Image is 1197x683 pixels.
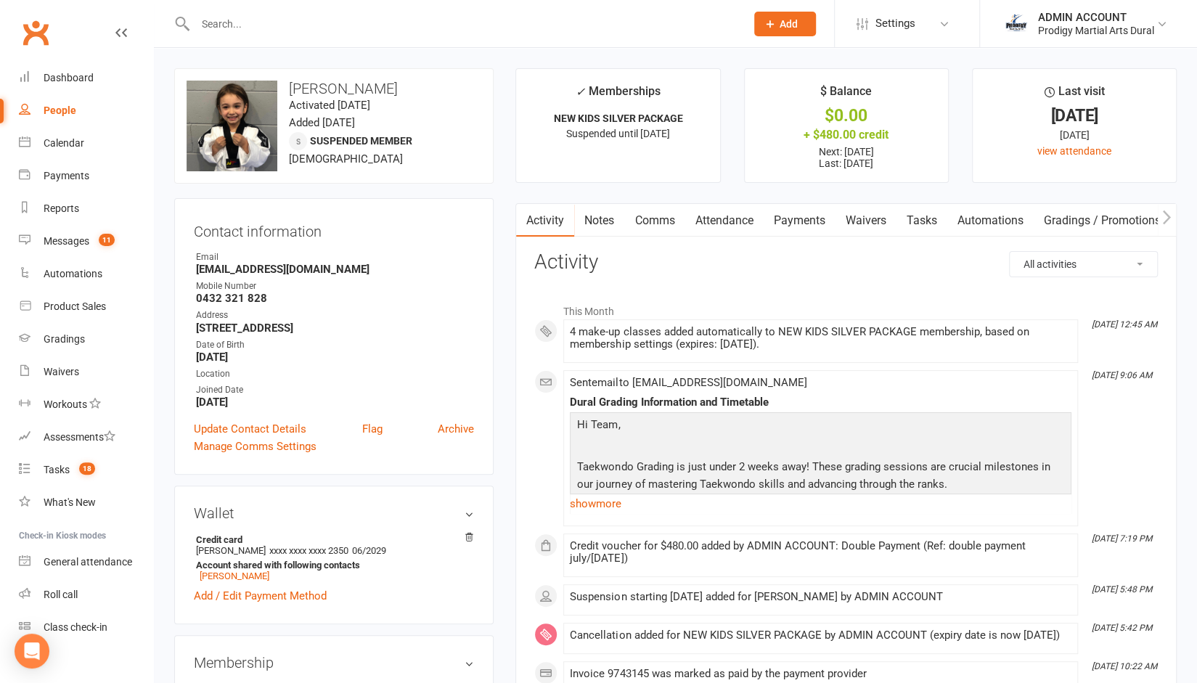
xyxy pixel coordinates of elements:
[310,135,412,147] span: Suspended member
[570,494,1071,514] a: show more
[44,235,89,247] div: Messages
[15,634,49,668] div: Open Intercom Messenger
[196,383,474,397] div: Joined Date
[780,18,798,30] span: Add
[17,15,54,51] a: Clubworx
[685,204,763,237] a: Attendance
[44,398,87,410] div: Workouts
[19,388,153,421] a: Workouts
[570,629,1071,642] div: Cancellation added for NEW KIDS SILVER PACKAGE by ADMIN ACCOUNT (expiry date is now [DATE])
[191,14,735,34] input: Search...
[19,62,153,94] a: Dashboard
[44,589,78,600] div: Roll call
[19,290,153,323] a: Product Sales
[624,204,685,237] a: Comms
[194,532,474,584] li: [PERSON_NAME]
[553,113,682,124] strong: NEW KIDS SILVER PACKAGE
[1092,319,1157,330] i: [DATE] 12:45 AM
[44,366,79,377] div: Waivers
[19,160,153,192] a: Payments
[362,420,383,438] a: Flag
[196,279,474,293] div: Mobile Number
[566,128,670,139] span: Suspended until [DATE]
[576,82,661,109] div: Memberships
[194,420,306,438] a: Update Contact Details
[1038,24,1154,37] div: Prodigy Martial Arts Dural
[269,545,348,556] span: xxxx xxxx xxxx 2350
[820,82,872,108] div: $ Balance
[1092,661,1157,671] i: [DATE] 10:22 AM
[534,251,1158,274] h3: Activity
[19,486,153,519] a: What's New
[758,146,935,169] p: Next: [DATE] Last: [DATE]
[19,94,153,127] a: People
[196,250,474,264] div: Email
[19,192,153,225] a: Reports
[44,431,115,443] div: Assessments
[570,668,1071,680] div: Invoice 9743145 was marked as paid by the payment provider
[289,116,355,129] time: Added [DATE]
[19,454,153,486] a: Tasks 18
[19,323,153,356] a: Gradings
[1002,9,1031,38] img: thumb_image1686208220.png
[19,225,153,258] a: Messages 11
[44,170,89,181] div: Payments
[573,416,1068,437] p: Hi Team,
[187,81,277,171] img: image1692256959.png
[196,338,474,352] div: Date of Birth
[44,556,132,568] div: General attendance
[1092,533,1152,544] i: [DATE] 7:19 PM
[196,308,474,322] div: Address
[196,351,474,364] strong: [DATE]
[570,376,806,389] span: Sent email to [EMAIL_ADDRESS][DOMAIN_NAME]
[875,7,915,40] span: Settings
[196,560,467,570] strong: Account shared with following contacts
[44,333,85,345] div: Gradings
[194,438,316,455] a: Manage Comms Settings
[1092,584,1152,594] i: [DATE] 5:48 PM
[196,367,474,381] div: Location
[352,545,386,556] span: 06/2029
[200,570,269,581] a: [PERSON_NAME]
[44,496,96,508] div: What's New
[438,420,474,438] a: Archive
[196,263,474,276] strong: [EMAIL_ADDRESS][DOMAIN_NAME]
[44,137,84,149] div: Calendar
[19,578,153,611] a: Roll call
[44,300,106,312] div: Product Sales
[1038,11,1154,24] div: ADMIN ACCOUNT
[19,611,153,644] a: Class kiosk mode
[289,99,370,112] time: Activated [DATE]
[44,72,94,83] div: Dashboard
[79,462,95,475] span: 18
[986,108,1163,123] div: [DATE]
[194,505,474,521] h3: Wallet
[570,591,1071,603] div: Suspension starting [DATE] added for [PERSON_NAME] by ADMIN ACCOUNT
[19,127,153,160] a: Calendar
[44,105,76,116] div: People
[570,396,1071,409] div: Dural Grading Information and Timetable
[196,396,474,409] strong: [DATE]
[534,296,1158,319] li: This Month
[99,234,115,246] span: 11
[44,203,79,214] div: Reports
[196,292,474,305] strong: 0432 321 828
[758,127,935,142] div: + $480.00 credit
[754,12,816,36] button: Add
[194,655,474,671] h3: Membership
[986,127,1163,143] div: [DATE]
[289,152,403,165] span: [DEMOGRAPHIC_DATA]
[1092,623,1152,633] i: [DATE] 5:42 PM
[835,204,896,237] a: Waivers
[763,204,835,237] a: Payments
[44,464,70,475] div: Tasks
[194,218,474,240] h3: Contact information
[1037,145,1111,157] a: view attendance
[896,204,947,237] a: Tasks
[1044,82,1104,108] div: Last visit
[516,204,574,237] a: Activity
[19,546,153,578] a: General attendance kiosk mode
[1092,370,1152,380] i: [DATE] 9:06 AM
[194,587,327,605] a: Add / Edit Payment Method
[196,322,474,335] strong: [STREET_ADDRESS]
